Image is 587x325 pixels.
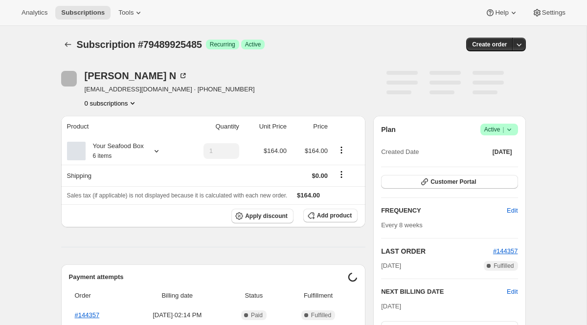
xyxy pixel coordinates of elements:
[245,212,288,220] span: Apply discount
[55,6,111,20] button: Subscriptions
[93,152,112,159] small: 6 items
[381,221,423,229] span: Every 8 weeks
[312,172,328,179] span: $0.00
[487,145,518,159] button: [DATE]
[61,116,183,137] th: Product
[381,175,518,189] button: Customer Portal
[69,285,129,306] th: Order
[381,206,507,216] h2: FREQUENCY
[85,71,188,81] div: [PERSON_NAME] N
[466,38,513,51] button: Create order
[61,38,75,51] button: Subscriptions
[290,116,331,137] th: Price
[61,165,183,186] th: Shipping
[495,9,508,17] span: Help
[381,125,396,134] h2: Plan
[507,206,518,216] span: Edit
[472,41,507,48] span: Create order
[245,41,261,48] span: Active
[61,9,105,17] span: Subscriptions
[231,209,293,223] button: Apply discount
[334,169,349,180] button: Shipping actions
[210,41,235,48] span: Recurring
[484,125,514,134] span: Active
[502,126,504,133] span: |
[67,192,288,199] span: Sales tax (if applicable) is not displayed because it is calculated with each new order.
[430,178,476,186] span: Customer Portal
[526,6,571,20] button: Settings
[285,291,352,301] span: Fulfillment
[16,6,53,20] button: Analytics
[242,116,290,137] th: Unit Price
[494,262,514,270] span: Fulfilled
[381,261,401,271] span: [DATE]
[251,311,263,319] span: Paid
[75,311,100,319] a: #144357
[381,287,507,297] h2: NEXT BILLING DATE
[297,192,320,199] span: $164.00
[334,145,349,155] button: Product actions
[22,9,47,17] span: Analytics
[85,98,138,108] button: Product actions
[311,311,331,319] span: Fulfilled
[85,85,255,94] span: [EMAIL_ADDRESS][DOMAIN_NAME] · [PHONE_NUMBER]
[229,291,279,301] span: Status
[305,147,328,154] span: $164.00
[507,287,518,297] button: Edit
[183,116,242,137] th: Quantity
[501,203,523,218] button: Edit
[61,71,77,87] span: Lynn N
[77,39,202,50] span: Subscription #79489925485
[132,291,224,301] span: Billing date
[493,247,518,255] a: #144357
[69,272,348,282] h2: Payment attempts
[86,141,144,161] div: Your Seafood Box
[118,9,134,17] span: Tools
[264,147,287,154] span: $164.00
[317,212,352,219] span: Add product
[381,147,419,157] span: Created Date
[381,303,401,310] span: [DATE]
[381,246,493,256] h2: LAST ORDER
[493,246,518,256] button: #144357
[303,209,358,222] button: Add product
[113,6,149,20] button: Tools
[132,310,224,320] span: [DATE] · 02:14 PM
[479,6,524,20] button: Help
[542,9,565,17] span: Settings
[493,148,512,156] span: [DATE]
